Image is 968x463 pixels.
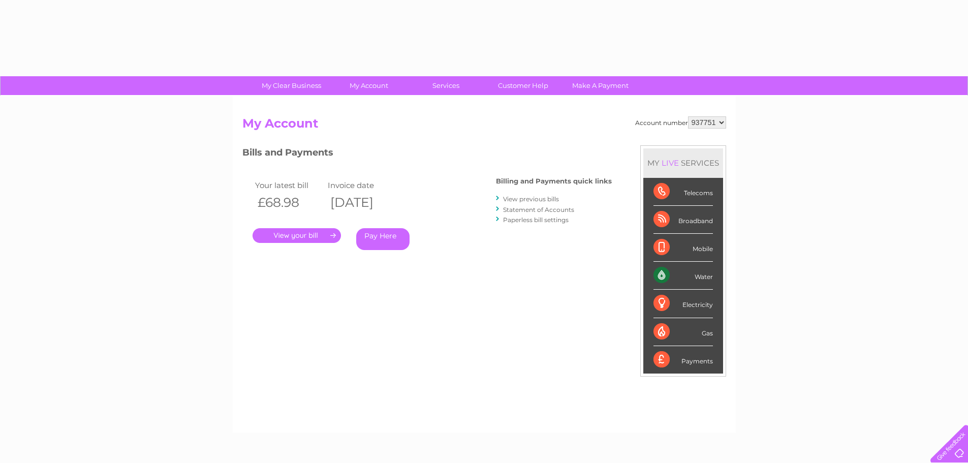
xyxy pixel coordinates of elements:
div: Telecoms [653,178,713,206]
th: £68.98 [253,192,326,213]
div: Mobile [653,234,713,262]
th: [DATE] [325,192,398,213]
a: Make A Payment [558,76,642,95]
a: . [253,228,341,243]
h2: My Account [242,116,726,136]
div: LIVE [660,158,681,168]
div: Account number [635,116,726,129]
a: Paperless bill settings [503,216,569,224]
a: Customer Help [481,76,565,95]
td: Invoice date [325,178,398,192]
a: My Clear Business [249,76,333,95]
div: Electricity [653,290,713,318]
h3: Bills and Payments [242,145,612,163]
div: Gas [653,318,713,346]
div: Water [653,262,713,290]
div: Broadband [653,206,713,234]
h4: Billing and Payments quick links [496,177,612,185]
a: Statement of Accounts [503,206,574,213]
a: View previous bills [503,195,559,203]
div: Payments [653,346,713,374]
a: Services [404,76,488,95]
td: Your latest bill [253,178,326,192]
a: Pay Here [356,228,410,250]
a: My Account [327,76,411,95]
div: MY SERVICES [643,148,723,177]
